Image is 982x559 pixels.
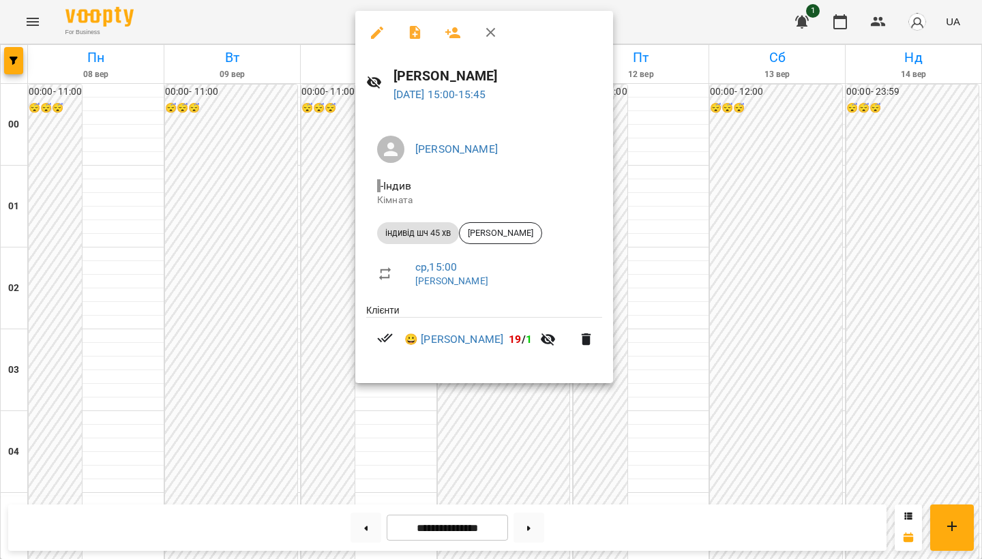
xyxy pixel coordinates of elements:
[377,179,414,192] span: - Індив
[509,333,521,346] span: 19
[415,260,457,273] a: ср , 15:00
[366,303,602,367] ul: Клієнти
[404,331,503,348] a: 😀 [PERSON_NAME]
[377,227,459,239] span: індивід шч 45 хв
[509,333,532,346] b: /
[415,142,498,155] a: [PERSON_NAME]
[393,88,486,101] a: [DATE] 15:00-15:45
[460,227,541,239] span: [PERSON_NAME]
[459,222,542,244] div: [PERSON_NAME]
[526,333,532,346] span: 1
[377,194,591,207] p: Кімната
[377,330,393,346] svg: Візит сплачено
[415,275,488,286] a: [PERSON_NAME]
[393,65,603,87] h6: [PERSON_NAME]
